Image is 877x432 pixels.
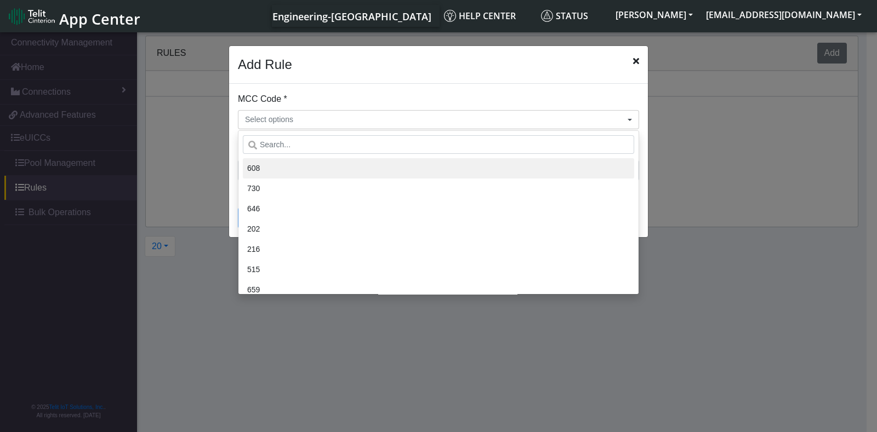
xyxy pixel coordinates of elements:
[541,10,553,22] img: status.svg
[243,239,634,260] li: 216
[59,9,140,29] span: App Center
[243,135,634,154] input: Search...
[272,10,431,23] span: Engineering-[GEOGRAPHIC_DATA]
[9,8,55,25] img: logo-telit-cinterion-gw-new.png
[245,114,293,125] span: Select options
[541,10,588,22] span: Status
[609,5,699,25] button: [PERSON_NAME]
[243,158,634,178] li: 608
[243,260,634,280] li: 515
[243,280,634,300] li: 659
[243,219,634,239] li: 202
[444,10,516,22] span: Help center
[272,5,431,27] a: Your current platform instance
[238,55,292,74] h4: Add Rule
[444,10,456,22] img: knowledge.svg
[243,178,634,199] li: 730
[238,93,287,106] label: MCC Code *
[243,199,634,219] li: 646
[238,110,639,129] button: Select options
[699,5,868,25] button: [EMAIL_ADDRESS][DOMAIN_NAME]
[633,55,639,68] span: Close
